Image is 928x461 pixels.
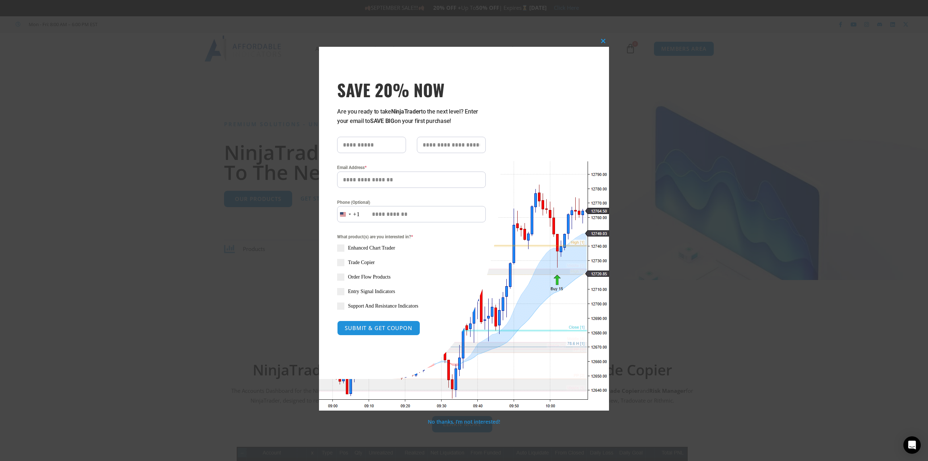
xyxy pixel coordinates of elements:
[337,244,486,252] label: Enhanced Chart Trader
[391,108,421,115] strong: NinjaTrader
[337,273,486,281] label: Order Flow Products
[348,302,418,310] span: Support And Resistance Indicators
[337,199,486,206] label: Phone (Optional)
[337,206,360,222] button: Selected country
[348,244,395,252] span: Enhanced Chart Trader
[337,107,486,126] p: Are you ready to take to the next level? Enter your email to on your first purchase!
[370,118,394,124] strong: SAVE BIG
[337,288,486,295] label: Entry Signal Indicators
[353,210,360,219] div: +1
[337,164,486,171] label: Email Address
[348,288,395,295] span: Entry Signal Indicators
[337,79,486,100] span: SAVE 20% NOW
[428,418,500,425] a: No thanks, I’m not interested!
[337,259,486,266] label: Trade Copier
[903,436,921,454] div: Open Intercom Messenger
[337,233,486,240] span: What product(s) are you interested in?
[337,302,486,310] label: Support And Resistance Indicators
[348,273,390,281] span: Order Flow Products
[337,321,420,336] button: SUBMIT & GET COUPON
[348,259,375,266] span: Trade Copier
